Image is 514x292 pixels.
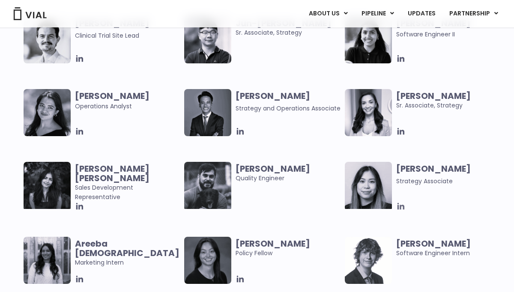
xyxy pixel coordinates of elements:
[236,164,341,183] span: Quality Engineer
[236,90,310,102] b: [PERSON_NAME]
[24,162,71,209] img: Smiling woman named Harman
[75,91,180,111] span: Operations Analyst
[236,239,341,258] span: Policy Fellow
[396,239,501,258] span: Software Engineer Intern
[75,239,180,267] span: Marketing Intern
[24,16,71,63] img: Image of smiling man named Glenn
[442,6,505,21] a: PARTNERSHIPMenu Toggle
[236,104,341,113] span: Strategy and Operations Associate
[236,163,310,175] b: [PERSON_NAME]
[75,90,149,102] b: [PERSON_NAME]
[396,163,471,175] b: [PERSON_NAME]
[396,238,471,250] b: [PERSON_NAME]
[345,16,392,63] img: Image of smiling woman named Tanvi
[24,237,71,284] img: Smiling woman named Areeba
[184,89,231,136] img: Headshot of smiling man named Urann
[75,238,179,259] b: Areeba [DEMOGRAPHIC_DATA]
[302,6,354,21] a: ABOUT USMenu Toggle
[184,162,231,209] img: Man smiling posing for picture
[401,6,442,21] a: UPDATES
[13,7,47,20] img: Vial Logo
[345,162,392,209] img: Headshot of smiling woman named Vanessa
[184,237,231,284] img: Smiling woman named Claudia
[75,164,180,202] span: Sales Development Representative
[184,16,231,63] img: Image of smiling man named Jun-Goo
[75,163,149,184] b: [PERSON_NAME] [PERSON_NAME]
[24,89,71,136] img: Headshot of smiling woman named Sharicka
[396,91,501,110] span: Sr. Associate, Strategy
[345,89,392,136] img: Smiling woman named Ana
[355,6,400,21] a: PIPELINEMenu Toggle
[396,90,471,102] b: [PERSON_NAME]
[236,18,341,37] span: Sr. Associate, Strategy
[236,238,310,250] b: [PERSON_NAME]
[396,30,455,39] span: Software Engineer II
[75,31,139,40] span: Clinical Trial Site Lead
[396,177,453,185] span: Strategy Associate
